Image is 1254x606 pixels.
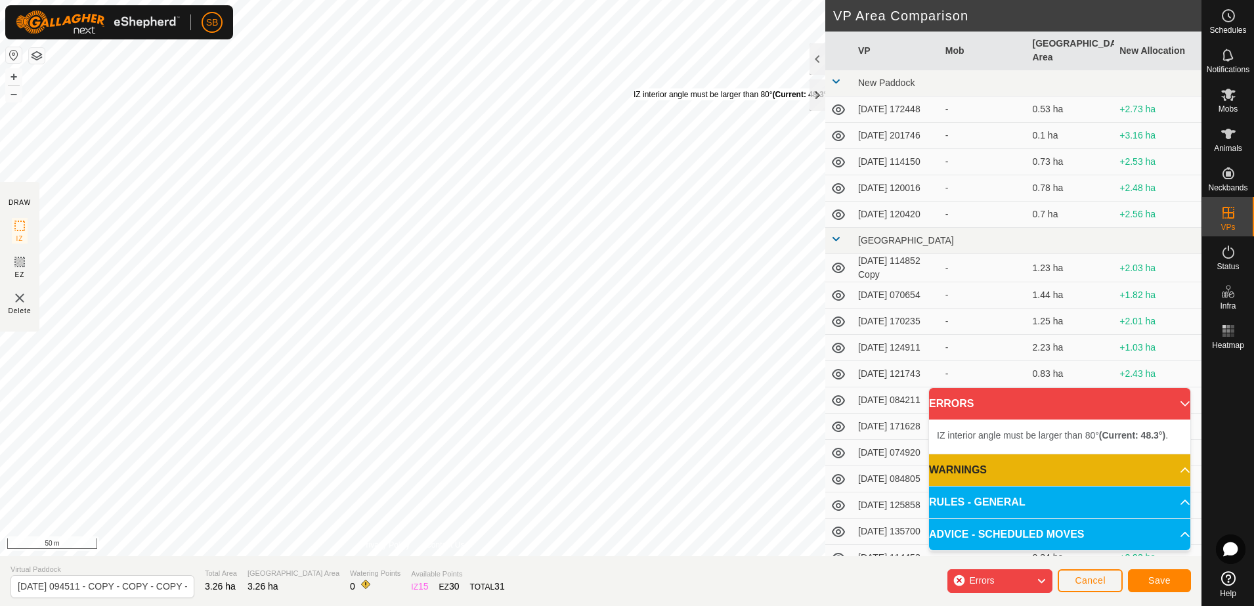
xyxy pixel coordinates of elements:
button: Save [1128,569,1191,592]
button: – [6,86,22,102]
span: EZ [15,270,25,280]
a: Privacy Policy [360,539,410,551]
td: [DATE] 121743 [853,361,940,387]
td: +1.03 ha [1114,335,1201,361]
td: 0.53 ha [1027,97,1115,123]
div: DRAW [9,198,31,207]
img: Gallagher Logo [16,11,180,34]
td: [DATE] 114150 [853,149,940,175]
td: [DATE] 074920 [853,440,940,466]
h2: VP Area Comparison [833,8,1201,24]
span: Virtual Paddock [11,564,194,575]
p-accordion-content: ERRORS [929,420,1190,454]
a: Contact Us [425,539,464,551]
span: ERRORS [929,396,974,412]
td: [DATE] 124911 [853,335,940,361]
span: 30 [449,581,460,592]
td: +2.48 ha [1114,175,1201,202]
button: Cancel [1058,569,1123,592]
td: [DATE] 120420 [853,202,940,228]
a: Help [1202,566,1254,603]
td: [DATE] 114852 Copy [853,254,940,282]
button: + [6,69,22,85]
td: 0.1 ha [1027,123,1115,149]
div: - [945,367,1022,381]
span: New Paddock [858,77,915,88]
span: SB [206,16,219,30]
div: - [945,155,1022,169]
td: [DATE] 120016 [853,175,940,202]
td: [DATE] 070654 [853,282,940,309]
span: Errors [969,575,994,586]
span: Schedules [1209,26,1246,34]
p-accordion-header: WARNINGS [929,454,1190,486]
td: [DATE] 084805 [853,466,940,492]
td: +2.03 ha [1114,254,1201,282]
td: 0.78 ha [1027,175,1115,202]
td: [DATE] 084211 [853,387,940,414]
span: IZ interior angle must be larger than 80° . [937,430,1168,441]
td: +2.73 ha [1114,97,1201,123]
div: IZ interior angle must be larger than 80° . [634,89,832,100]
p-accordion-header: RULES - GENERAL [929,487,1190,518]
td: +2.56 ha [1114,202,1201,228]
td: 1.25 ha [1027,309,1115,335]
span: ADVICE - SCHEDULED MOVES [929,527,1084,542]
span: VPs [1221,223,1235,231]
span: Available Points [411,569,504,580]
th: Mob [940,32,1027,70]
span: 3.26 ha [248,581,278,592]
button: Map Layers [29,48,45,64]
span: Notifications [1207,66,1249,74]
td: +2.43 ha [1114,361,1201,387]
span: 3.26 ha [205,581,236,592]
td: 0.73 ha [1027,149,1115,175]
th: [GEOGRAPHIC_DATA] Area [1027,32,1115,70]
b: (Current: 48.3°) [773,90,830,99]
p-accordion-header: ADVICE - SCHEDULED MOVES [929,519,1190,550]
div: - [945,102,1022,116]
div: - [945,314,1022,328]
td: +3.16 ha [1114,123,1201,149]
div: EZ [439,580,460,594]
p-accordion-header: ERRORS [929,388,1190,420]
td: +1.82 ha [1114,282,1201,309]
td: +2.53 ha [1114,149,1201,175]
td: 0.83 ha [1027,361,1115,387]
span: 31 [494,581,505,592]
td: +2.01 ha [1114,309,1201,335]
td: [DATE] 201746 [853,123,940,149]
div: TOTAL [470,580,505,594]
b: (Current: 48.3°) [1099,430,1165,441]
div: - [945,288,1022,302]
span: Delete [9,306,32,316]
img: VP [12,290,28,306]
span: Help [1220,590,1236,597]
span: 0 [350,581,355,592]
th: New Allocation [1114,32,1201,70]
span: [GEOGRAPHIC_DATA] [858,235,954,246]
span: Animals [1214,144,1242,152]
span: [GEOGRAPHIC_DATA] Area [248,568,339,579]
div: - [945,261,1022,275]
div: - [945,341,1022,355]
span: Infra [1220,302,1236,310]
span: IZ [16,234,24,244]
span: Watering Points [350,568,400,579]
td: 0.7 ha [1027,202,1115,228]
th: VP [853,32,940,70]
span: Neckbands [1208,184,1247,192]
span: 15 [418,581,429,592]
span: WARNINGS [929,462,987,478]
span: Mobs [1219,105,1238,113]
td: [DATE] 135700 [853,519,940,545]
span: Total Area [205,568,237,579]
td: [DATE] 125858 [853,492,940,519]
span: Heatmap [1212,341,1244,349]
span: Status [1217,263,1239,271]
span: Cancel [1075,575,1106,586]
div: - [945,181,1022,195]
td: [DATE] 114453 [853,545,940,571]
td: [DATE] 171628 [853,414,940,440]
td: 1.23 ha [1027,254,1115,282]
